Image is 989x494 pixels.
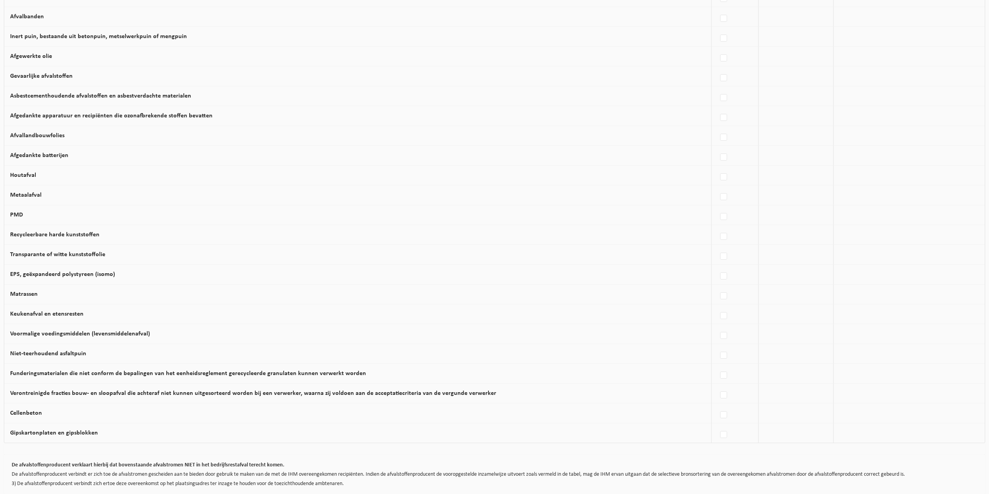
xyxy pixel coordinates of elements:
label: Gevaarlijke afvalstoffen [10,73,73,79]
label: Afgewerkte olie [10,53,52,59]
label: Recycleerbare harde kunststoffen [10,232,99,238]
label: Niet-teerhoudend asfaltpuin [10,351,86,357]
label: Cellenbeton [10,410,42,416]
label: Gipskartonplaten en gipsblokken [10,430,98,436]
label: EPS, geëxpandeerd polystyreen (isomo) [10,271,115,278]
label: Verontreinigde fracties bouw- en sloopafval die achteraf niet kunnen uitgesorteerd worden bij een... [10,390,496,396]
label: Afvallandbouwfolies [10,133,65,139]
p: De afvalstoffenproducent verbindt er zich toe de afvalstromen gescheiden aan te bieden door gebru... [12,472,977,477]
label: Houtafval [10,172,36,178]
label: Matrassen [10,291,38,297]
label: Afgedankte apparatuur en recipiënten die ozonafbrekende stoffen bevatten [10,113,213,119]
p: 3) De afvalstoffenproducent verbindt zich ertoe deze overeenkomst op het plaatsingsadres ter inza... [12,481,977,487]
label: Keukenafval en etensresten [10,311,84,317]
label: Funderingsmaterialen die niet conform de bepalingen van het eenheidsreglement gerecycleerde granu... [10,370,366,377]
label: Afgedankte batterijen [10,152,68,159]
label: Voormalige voedingsmiddelen (levensmiddelenafval) [10,331,150,337]
label: PMD [10,212,23,218]
label: Inert puin, bestaande uit betonpuin, metselwerkpuin of mengpuin [10,33,187,40]
label: Asbestcementhoudende afvalstoffen en asbestverdachte materialen [10,93,191,99]
label: Metaalafval [10,192,42,198]
label: Afvalbanden [10,14,44,20]
label: Transparante of witte kunststoffolie [10,251,105,258]
b: De afvalstoffenproducent verklaart hierbij dat bovenstaande afvalstromen NIET in het bedrijfsrest... [12,462,284,468]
